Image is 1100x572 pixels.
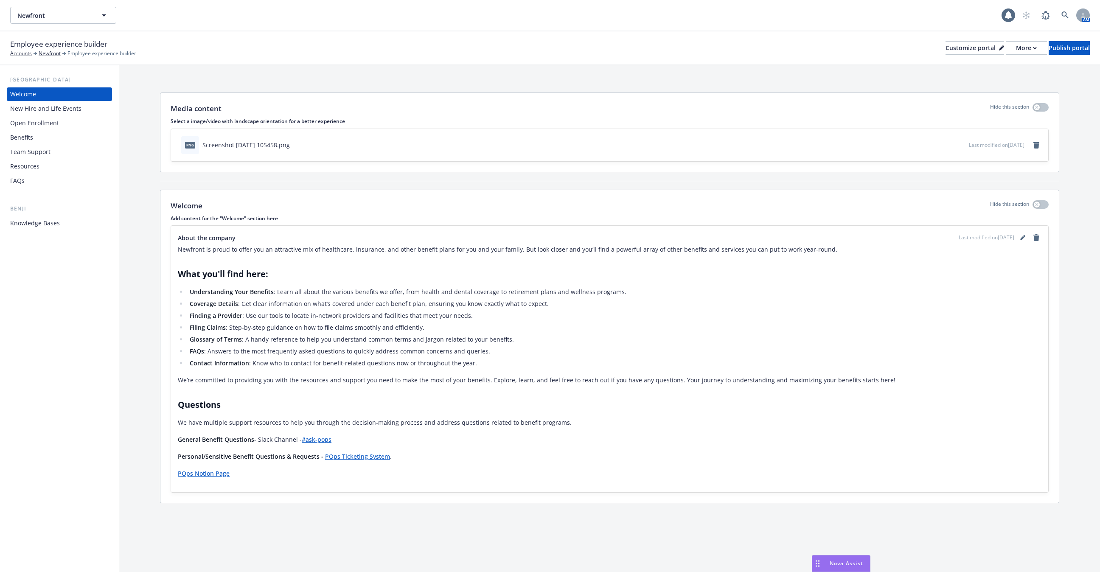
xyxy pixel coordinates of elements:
[990,103,1029,114] p: Hide this section
[7,216,112,230] a: Knowledge Bases
[10,116,59,130] div: Open Enrollment
[178,452,323,460] strong: Personal/Sensitive Benefit Questions & Requests -
[10,7,116,24] button: Newfront
[190,347,204,355] strong: FAQs
[10,102,81,115] div: New Hire and Life Events
[10,145,51,159] div: Team Support
[202,140,290,149] div: Screenshot [DATE] 105458.png
[187,322,1041,333] li: : Step-by-step guidance on how to file claims smoothly and efficiently.
[7,102,112,115] a: New Hire and Life Events
[1018,7,1035,24] a: Start snowing
[185,142,195,148] span: png
[1037,7,1054,24] a: Report a Bug
[178,244,1041,255] p: Newfront is proud to offer you an attractive mix of healthcare, insurance, and other benefit plan...
[10,160,39,173] div: Resources
[178,435,254,443] strong: General Benefit Questions
[187,299,1041,309] li: : Get clear information on what’s covered under each benefit plan, ensuring you know exactly what...
[178,418,1041,428] p: We have multiple support resources to help you through the decision-making process and address qu...
[944,140,951,149] button: download file
[1031,233,1041,243] a: remove
[187,346,1041,356] li: : Answers to the most frequently asked questions to quickly address common concerns and queries.
[190,359,249,367] strong: Contact Information
[10,39,107,50] span: Employee experience builder
[190,323,226,331] strong: Filing Claims
[959,234,1014,241] span: Last modified on [DATE]
[178,469,230,477] a: POps Notion Page
[946,42,1004,54] div: Customize portal
[187,358,1041,368] li: : Know who to contact for benefit-related questions now or throughout the year.
[190,288,274,296] strong: Understanding Your Benefits
[171,200,202,211] p: Welcome
[7,87,112,101] a: Welcome
[7,205,112,213] div: Benji
[190,335,242,343] strong: Glossary of Terms
[325,452,390,460] a: POps Ticketing System
[190,300,238,308] strong: Coverage Details
[302,435,331,443] a: #ask-pops
[178,375,1041,385] p: We’re committed to providing you with the resources and support you need to make the most of your...
[171,215,1049,222] p: Add content for the "Welcome" section here
[10,174,25,188] div: FAQs
[1006,41,1047,55] button: More
[190,311,242,320] strong: Finding a Provider
[171,118,1049,125] p: Select a image/video with landscape orientation for a better experience
[7,174,112,188] a: FAQs
[187,311,1041,321] li: : Use our tools to locate in-network providers and facilities that meet your needs.
[7,160,112,173] a: Resources
[1031,140,1041,150] a: remove
[7,116,112,130] a: Open Enrollment
[187,287,1041,297] li: : Learn all about the various benefits we offer, from health and dental coverage to retirement pl...
[7,76,112,84] div: [GEOGRAPHIC_DATA]
[1018,233,1028,243] a: editPencil
[10,87,36,101] div: Welcome
[990,200,1029,211] p: Hide this section
[178,435,1041,445] p: - Slack Channel -
[10,50,32,57] a: Accounts
[67,50,136,57] span: Employee experience builder
[10,131,33,144] div: Benefits
[830,560,863,567] span: Nova Assist
[178,451,1041,462] p: .
[7,145,112,159] a: Team Support
[812,555,823,572] div: Drag to move
[10,216,60,230] div: Knowledge Bases
[1049,41,1090,55] button: Publish portal
[17,11,91,20] span: Newfront
[39,50,61,57] a: Newfront
[958,140,965,149] button: preview file
[812,555,870,572] button: Nova Assist
[178,233,236,242] span: About the company
[187,334,1041,345] li: : A handy reference to help you understand common terms and jargon related to your benefits.
[969,141,1024,149] span: Last modified on [DATE]
[171,103,222,114] p: Media content
[1057,7,1074,24] a: Search
[7,131,112,144] a: Benefits
[1016,42,1037,54] div: More
[946,41,1004,55] button: Customize portal
[178,268,1041,280] h2: What you'll find here:
[1049,42,1090,54] div: Publish portal
[178,399,1041,411] h2: Questions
